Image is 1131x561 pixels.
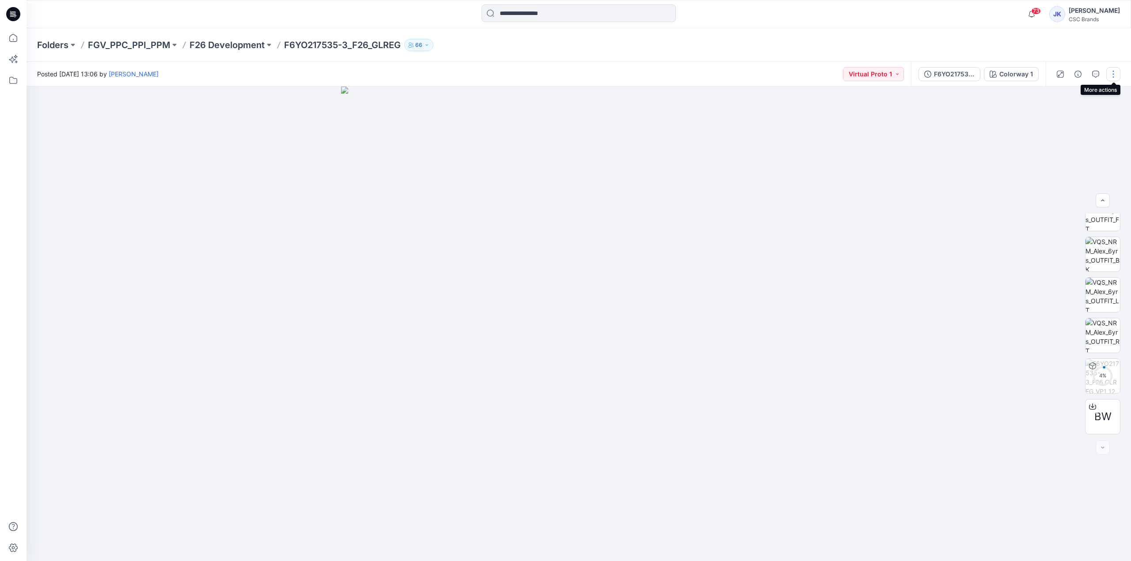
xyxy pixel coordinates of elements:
[1085,318,1120,353] img: VQS_NRM_Alex_6yrs_OUTFIT_RT
[1049,6,1065,22] div: JK
[1071,67,1085,81] button: Details
[284,39,401,51] p: F6YO217535-3_F26_GLREG
[88,39,170,51] a: FGV_PPC_PPI_PPM
[341,87,816,561] img: eyJhbGciOiJIUzI1NiIsImtpZCI6IjAiLCJzbHQiOiJzZXMiLCJ0eXAiOiJKV1QifQ.eyJkYXRhIjp7InR5cGUiOiJzdG9yYW...
[1094,409,1112,425] span: BW
[1092,372,1113,380] div: 4 %
[1085,278,1120,312] img: VQS_NRM_Alex_6yrs_OUTFIT_LT
[1031,8,1041,15] span: 73
[1069,16,1120,23] div: CSC Brands
[1085,359,1120,393] img: F6YO217535-3_F26_GLREG_VP1_12M Colorway 1
[415,40,422,50] p: 66
[999,69,1033,79] div: Colorway 1
[109,70,159,78] a: [PERSON_NAME]
[1085,237,1120,271] img: VQS_NRM_Alex_6yrs_OUTFIT_BK
[404,39,433,51] button: 66
[190,39,265,51] a: F26 Development
[37,39,68,51] a: Folders
[37,69,159,79] span: Posted [DATE] 13:06 by
[984,67,1039,81] button: Colorway 1
[934,69,975,79] div: F6YO217535-3_F26_GLREG_VP1_12M
[1069,5,1120,16] div: [PERSON_NAME]
[918,67,980,81] button: F6YO217535-3_F26_GLREG_VP1_12M
[1085,196,1120,231] img: VQS_NRM_Alex_6yrs_OUTFIT_FT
